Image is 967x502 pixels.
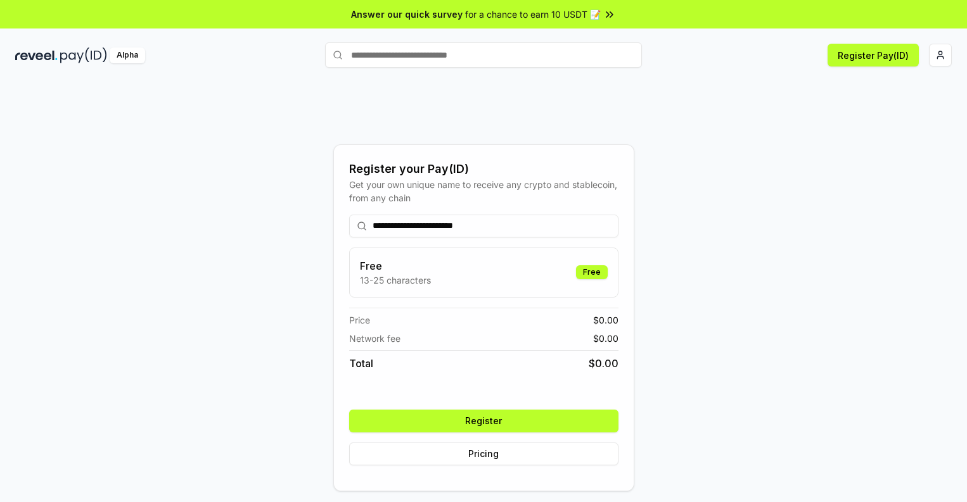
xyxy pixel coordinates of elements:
[110,47,145,63] div: Alpha
[360,258,431,273] h3: Free
[349,442,618,465] button: Pricing
[465,8,601,21] span: for a chance to earn 10 USDT 📝
[349,410,618,432] button: Register
[593,313,618,327] span: $ 0.00
[349,160,618,178] div: Register your Pay(ID)
[351,8,463,21] span: Answer our quick survey
[589,356,618,371] span: $ 0.00
[349,313,370,327] span: Price
[360,273,431,287] p: 13-25 characters
[828,44,919,66] button: Register Pay(ID)
[60,47,107,63] img: pay_id
[349,356,373,371] span: Total
[593,332,618,345] span: $ 0.00
[576,265,608,279] div: Free
[15,47,58,63] img: reveel_dark
[349,332,400,345] span: Network fee
[349,178,618,204] div: Get your own unique name to receive any crypto and stablecoin, from any chain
